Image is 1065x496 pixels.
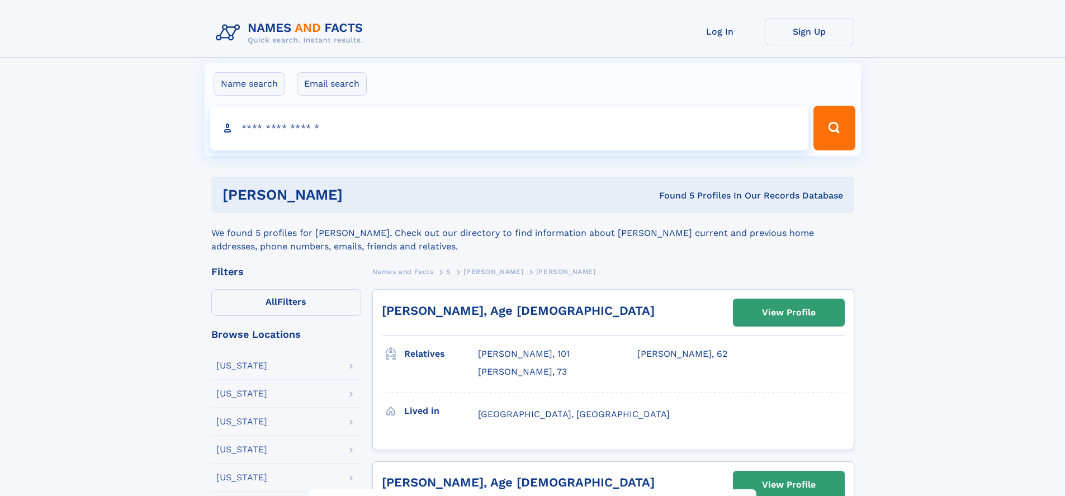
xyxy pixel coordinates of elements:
h1: [PERSON_NAME] [223,188,501,202]
span: All [266,296,277,307]
a: [PERSON_NAME] [463,264,523,278]
label: Name search [214,72,285,96]
label: Email search [297,72,367,96]
div: View Profile [762,300,816,325]
div: [US_STATE] [216,445,267,454]
a: [PERSON_NAME], Age [DEMOGRAPHIC_DATA] [382,304,655,318]
h3: Relatives [404,344,478,363]
a: Sign Up [765,18,854,45]
a: S [446,264,451,278]
label: Filters [211,289,361,316]
div: [US_STATE] [216,473,267,482]
div: [US_STATE] [216,361,267,370]
a: [PERSON_NAME], 73 [478,366,567,378]
div: Found 5 Profiles In Our Records Database [501,190,843,202]
a: [PERSON_NAME], 62 [637,348,727,360]
button: Search Button [813,106,855,150]
a: [PERSON_NAME], 101 [478,348,570,360]
span: [PERSON_NAME] [536,268,596,276]
a: [PERSON_NAME], Age [DEMOGRAPHIC_DATA] [382,475,655,489]
div: We found 5 profiles for [PERSON_NAME]. Check out our directory to find information about [PERSON_... [211,213,854,253]
input: search input [210,106,809,150]
div: Browse Locations [211,329,361,339]
div: [US_STATE] [216,417,267,426]
span: S [446,268,451,276]
span: [GEOGRAPHIC_DATA], [GEOGRAPHIC_DATA] [478,409,670,419]
h3: Lived in [404,401,478,421]
span: [PERSON_NAME] [463,268,523,276]
a: View Profile [733,299,844,326]
img: Logo Names and Facts [211,18,372,48]
a: Names and Facts [372,264,434,278]
div: Filters [211,267,361,277]
a: Log In [675,18,765,45]
div: [US_STATE] [216,389,267,398]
